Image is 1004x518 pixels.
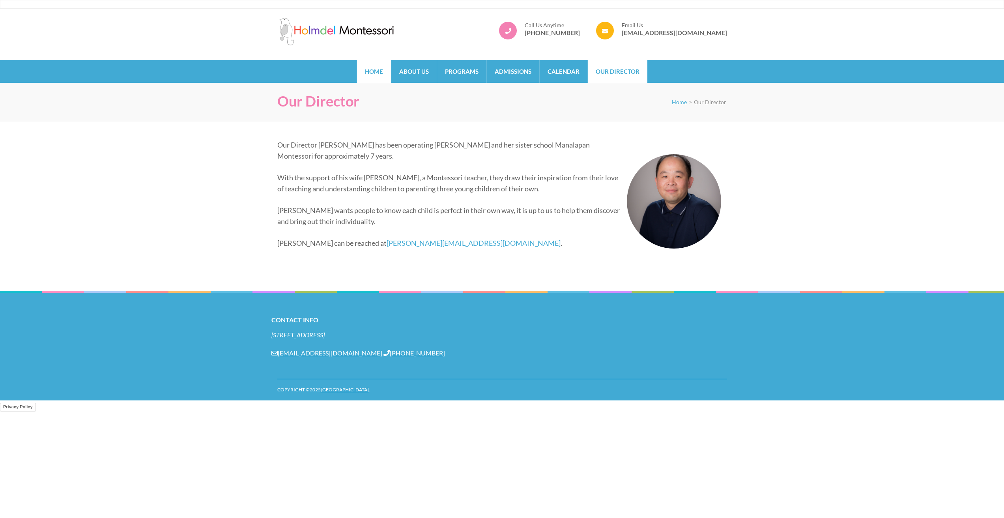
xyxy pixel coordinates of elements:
[271,349,382,357] a: [EMAIL_ADDRESS][DOMAIN_NAME]
[525,22,580,29] span: Call Us Anytime
[391,60,437,83] a: About Us
[277,139,721,161] p: Our Director [PERSON_NAME] has been operating [PERSON_NAME] and her sister school Manalapan Monte...
[487,60,539,83] a: Admissions
[277,93,359,110] h1: Our Director
[672,99,687,105] a: Home
[383,349,445,357] a: [PHONE_NUMBER]
[271,314,733,325] h2: Contact Info
[540,60,587,83] a: Calendar
[689,99,692,105] span: >
[321,387,369,393] a: [GEOGRAPHIC_DATA]
[525,29,580,37] a: [PHONE_NUMBER]
[622,29,727,37] a: [EMAIL_ADDRESS][DOMAIN_NAME]
[437,60,486,83] a: Programs
[588,60,647,83] a: Our Director
[277,379,727,400] div: Copyright ©2025 .
[271,331,733,339] address: [STREET_ADDRESS]
[277,18,396,45] img: Holmdel Montessori School
[622,22,727,29] span: Email Us
[277,205,721,227] p: [PERSON_NAME] wants people to know each child is perfect in their own way, it is up to us to help...
[387,239,561,247] a: [PERSON_NAME][EMAIL_ADDRESS][DOMAIN_NAME]
[357,60,391,83] a: Home
[277,172,721,194] p: With the support of his wife [PERSON_NAME], a Montessori teacher, they draw their inspiration fro...
[277,237,721,249] p: [PERSON_NAME] can be reached at .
